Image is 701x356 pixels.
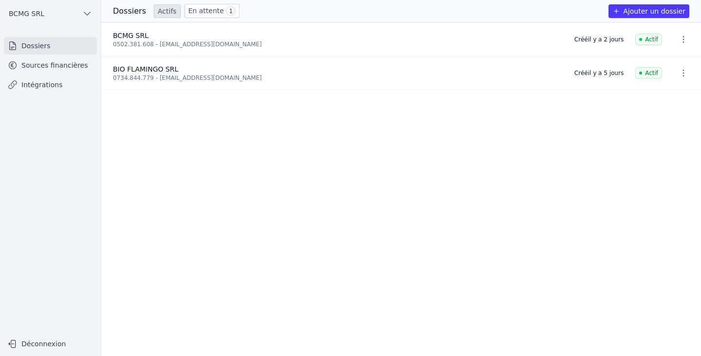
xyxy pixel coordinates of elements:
[4,6,97,21] button: BCMG SRL
[635,34,662,45] span: Actif
[184,4,240,18] a: En attente 1
[226,6,236,16] span: 1
[113,32,148,39] span: BCMG SRL
[4,56,97,74] a: Sources financières
[635,67,662,79] span: Actif
[4,76,97,94] a: Intégrations
[113,74,563,82] div: 0734.844.779 - [EMAIL_ADDRESS][DOMAIN_NAME]
[609,4,689,18] button: Ajouter un dossier
[113,65,178,73] span: BIO FLAMINGO SRL
[154,4,181,18] a: Actifs
[574,36,624,43] div: Créé il y a 2 jours
[9,9,44,19] span: BCMG SRL
[4,336,97,352] button: Déconnexion
[113,5,146,17] h3: Dossiers
[113,40,563,48] div: 0502.381.608 - [EMAIL_ADDRESS][DOMAIN_NAME]
[4,37,97,55] a: Dossiers
[574,69,624,77] div: Créé il y a 5 jours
